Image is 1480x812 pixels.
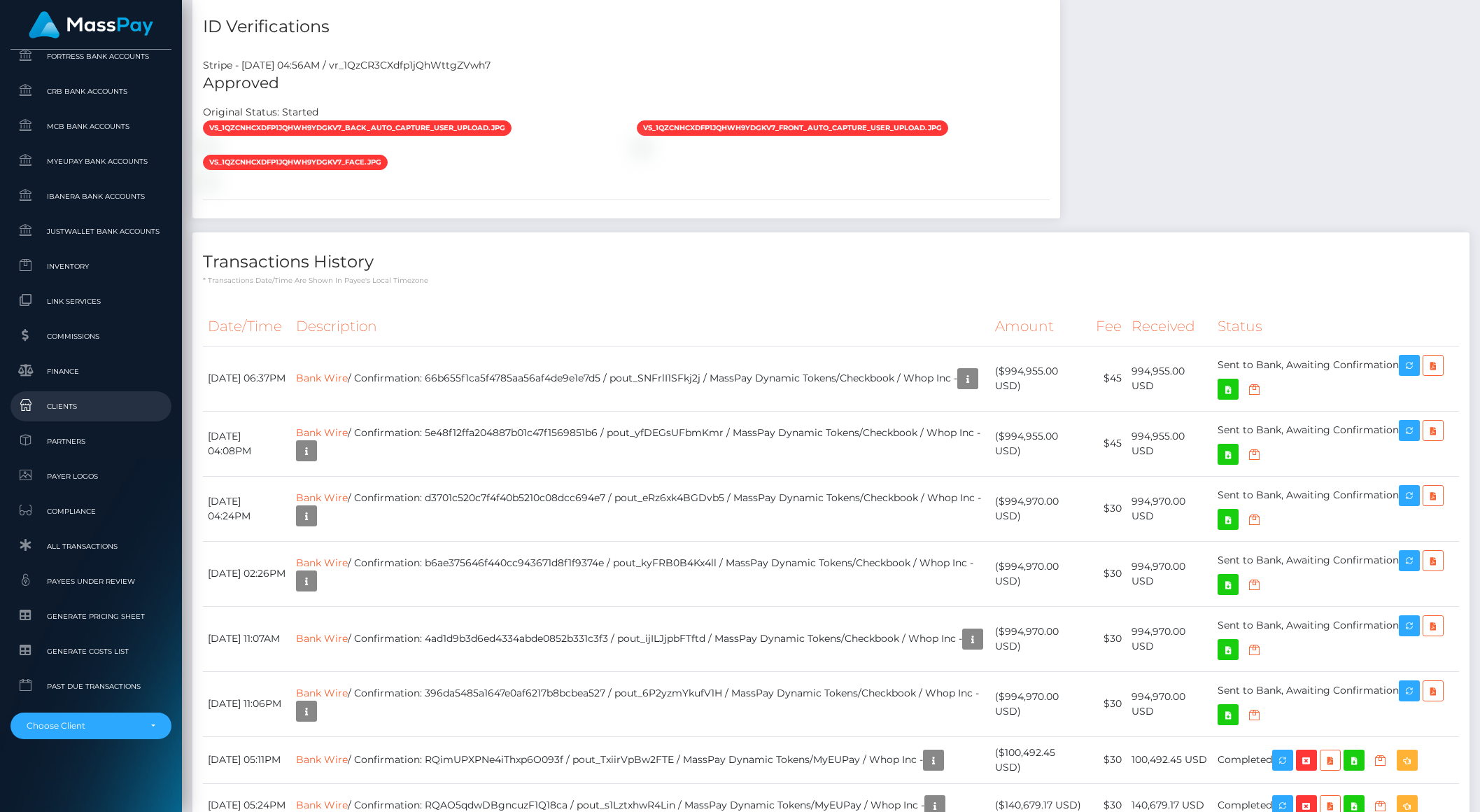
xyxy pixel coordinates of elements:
td: [DATE] 06:37PM [203,346,291,411]
td: 994,970.00 USD [1127,606,1213,671]
a: Bank Wire [296,632,348,645]
span: Finance [16,363,166,379]
td: ($994,970.00 USD) [990,671,1087,736]
td: / Confirmation: b6ae375646f440cc943671d8f1f9374e / pout_kyFRB0B4Kx4ll / MassPay Dynamic Tokens/Ch... [291,541,990,606]
span: Generate Pricing Sheet [16,608,166,624]
td: / Confirmation: RQimUPXPNe4iThxp6O093f / pout_TxiirVpBw2FTE / MassPay Dynamic Tokens/MyEUPay / Wh... [291,736,990,783]
td: Completed [1213,736,1460,783]
h4: Transactions History [203,250,1459,274]
span: Fortress Bank Accounts [16,48,166,64]
span: Inventory [16,258,166,274]
td: $30 [1087,476,1127,541]
td: [DATE] 04:08PM [203,411,291,476]
div: Stripe - [DATE] 04:56AM / vr_1QzCR3CXdfp1jQhWttgZVwh7 [192,58,1060,73]
th: Description [291,307,990,346]
td: / Confirmation: d3701c520c7f4f40b5210c08dcc694e7 / pout_eRz6xk4BGDvb5 / MassPay Dynamic Tokens/Ch... [291,476,990,541]
a: Fortress Bank Accounts [10,41,171,71]
td: $30 [1087,541,1127,606]
td: ($100,492.45 USD) [990,736,1087,783]
a: Commissions [10,321,171,351]
img: vr_1QzCR3CXdfp1jQhWttgZVwh7file_1QzCPgCXdfp1jQhWKZBCZrAG [637,141,648,153]
a: Bank Wire [296,426,348,439]
td: 994,970.00 USD [1127,541,1213,606]
span: Generate Costs List [16,643,166,659]
span: Ibanera Bank Accounts [16,188,166,204]
td: ($994,955.00 USD) [990,411,1087,476]
span: vs_1QzCNHCXdfp1jQhWh9ydGkv7_front_auto_capture_user_upload.jpg [637,120,948,136]
p: * Transactions date/time are shown in payee's local timezone [203,275,1459,286]
td: [DATE] 02:26PM [203,541,291,606]
a: Bank Wire [296,372,348,384]
a: Bank Wire [296,491,348,504]
a: Payees under Review [10,566,171,596]
a: Bank Wire [296,799,348,811]
a: Finance [10,356,171,386]
td: $30 [1087,606,1127,671]
td: Sent to Bank, Awaiting Confirmation [1213,541,1460,606]
th: Fee [1087,307,1127,346]
td: Sent to Bank, Awaiting Confirmation [1213,346,1460,411]
td: ($994,970.00 USD) [990,541,1087,606]
a: All Transactions [10,531,171,561]
td: [DATE] 11:06PM [203,671,291,736]
td: ($994,955.00 USD) [990,346,1087,411]
a: MyEUPay Bank Accounts [10,146,171,176]
td: ($994,970.00 USD) [990,476,1087,541]
a: Payer Logos [10,461,171,491]
th: Received [1127,307,1213,346]
a: Compliance [10,496,171,526]
button: Choose Client [10,713,171,739]
th: Amount [990,307,1087,346]
div: Choose Client [27,720,139,731]
span: Clients [16,398,166,414]
td: Sent to Bank, Awaiting Confirmation [1213,411,1460,476]
h4: ID Verifications [203,15,1050,39]
span: Payees under Review [16,573,166,589]
td: / Confirmation: 4ad1d9b3d6ed4334abde0852b331c3f3 / pout_ijILJjpbFTftd / MassPay Dynamic Tokens/Ch... [291,606,990,671]
img: vr_1QzCR3CXdfp1jQhWttgZVwh7file_1QzCQwCXdfp1jQhWZZgbABEu [203,176,214,187]
td: [DATE] 05:11PM [203,736,291,783]
td: ($994,970.00 USD) [990,606,1087,671]
span: CRB Bank Accounts [16,83,166,99]
span: Commissions [16,328,166,344]
td: 994,955.00 USD [1127,346,1213,411]
th: Date/Time [203,307,291,346]
a: CRB Bank Accounts [10,76,171,106]
td: Sent to Bank, Awaiting Confirmation [1213,606,1460,671]
td: 994,970.00 USD [1127,671,1213,736]
a: Generate Costs List [10,636,171,666]
a: JustWallet Bank Accounts [10,216,171,246]
h7: Original Status: Started [203,106,318,118]
span: Payer Logos [16,468,166,484]
span: Partners [16,433,166,449]
td: [DATE] 11:07AM [203,606,291,671]
td: $45 [1087,346,1127,411]
span: vs_1QzCNHCXdfp1jQhWh9ydGkv7_face.jpg [203,155,388,170]
a: Clients [10,391,171,421]
a: Inventory [10,251,171,281]
th: Status [1213,307,1460,346]
td: $30 [1087,671,1127,736]
a: Bank Wire [296,687,348,699]
img: vr_1QzCR3CXdfp1jQhWttgZVwh7file_1QzCQ2CXdfp1jQhWocSKMPc8 [203,141,214,153]
td: $45 [1087,411,1127,476]
img: MassPay Logo [29,11,153,38]
a: Past Due Transactions [10,671,171,701]
td: Sent to Bank, Awaiting Confirmation [1213,671,1460,736]
a: Bank Wire [296,556,348,569]
span: MCB Bank Accounts [16,118,166,134]
a: Ibanera Bank Accounts [10,181,171,211]
span: Compliance [16,503,166,519]
td: Sent to Bank, Awaiting Confirmation [1213,476,1460,541]
td: / Confirmation: 396da5485a1647e0af6217b8bcbea527 / pout_6P2yzmYkufV1H / MassPay Dynamic Tokens/Ch... [291,671,990,736]
span: MyEUPay Bank Accounts [16,153,166,169]
td: [DATE] 04:24PM [203,476,291,541]
span: All Transactions [16,538,166,554]
td: $30 [1087,736,1127,783]
td: 100,492.45 USD [1127,736,1213,783]
a: MCB Bank Accounts [10,111,171,141]
span: Past Due Transactions [16,678,166,694]
h5: Approved [203,73,1050,94]
a: Generate Pricing Sheet [10,601,171,631]
a: Partners [10,426,171,456]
